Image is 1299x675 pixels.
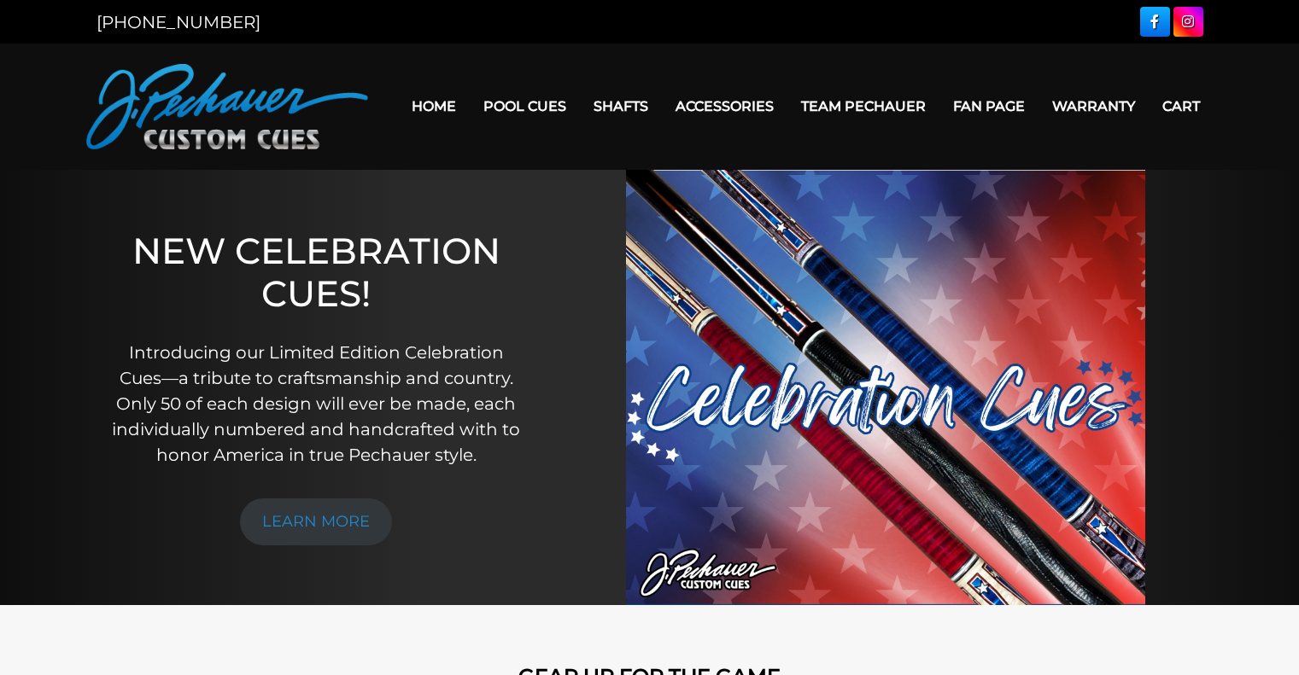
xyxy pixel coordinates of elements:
h1: NEW CELEBRATION CUES! [106,230,526,316]
a: Cart [1149,84,1214,128]
a: Pool Cues [470,84,580,128]
a: Accessories [662,84,787,128]
a: LEARN MORE [240,498,392,545]
a: Team Pechauer [787,84,939,128]
a: Shafts [580,84,662,128]
a: Warranty [1039,84,1149,128]
a: [PHONE_NUMBER] [97,12,260,32]
img: Pechauer Custom Cues [86,64,368,149]
p: Introducing our Limited Edition Celebration Cues—a tribute to craftsmanship and country. Only 50 ... [106,340,526,468]
a: Fan Page [939,84,1039,128]
a: Home [398,84,470,128]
